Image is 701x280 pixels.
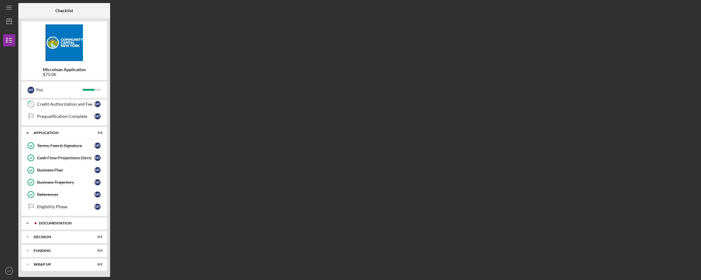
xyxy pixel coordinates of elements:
img: Product logo [21,24,107,61]
text: MT [7,269,11,273]
div: M T [95,179,101,185]
div: M T [95,204,101,210]
a: Prequalification CompleteMT [24,110,104,122]
a: Business PlanMT [24,164,104,176]
div: M T [28,87,34,93]
div: Decision [34,235,87,239]
div: Business Trajectory [37,180,95,185]
div: M T [95,167,101,173]
a: Terms, Fees & SignatureMT [24,140,104,152]
a: Business TrajectoryMT [24,176,104,188]
div: Documentation [39,221,99,225]
div: 0 / 1 [91,235,102,239]
div: Wrap up [34,263,87,266]
div: You [36,85,83,95]
div: Prequalification Complete [37,114,95,119]
div: Funding [34,249,87,253]
div: Application [34,131,87,135]
div: 0 / 3 [91,249,102,253]
a: Cash Flow Projections (3yrs)MT [24,152,104,164]
div: Cash Flow Projections (3yrs) [37,155,95,160]
div: 0 / 2 [91,263,102,266]
div: M T [95,155,101,161]
div: M T [95,191,101,198]
b: Microloan Application [43,67,86,72]
div: M T [95,113,101,119]
div: M T [95,143,101,149]
div: Business Plan [37,168,95,173]
div: $75.0K [43,72,86,77]
div: M T [95,101,101,107]
div: Eligibility Phase [37,204,95,209]
div: Credit Authorization and Fee [37,102,95,107]
div: References [37,192,95,197]
button: MT [3,265,15,277]
a: Eligibility PhaseMT [24,201,104,213]
div: Terms, Fees & Signature [37,143,95,148]
b: Checklist [55,8,73,13]
tspan: 7 [30,102,32,106]
div: 5 / 6 [91,131,102,135]
a: ReferencesMT [24,188,104,201]
a: 7Credit Authorization and FeeMT [24,98,104,110]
